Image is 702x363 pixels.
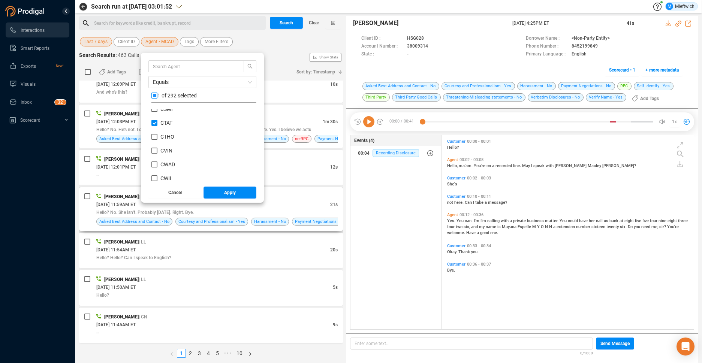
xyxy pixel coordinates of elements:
span: eight [624,218,635,223]
span: Third Party [362,93,390,102]
span: Courtesy and Professionalism - Yes [178,218,245,225]
span: recorded [495,163,513,168]
span: 00:00 - 00:01 [466,139,492,144]
span: M [532,224,537,229]
input: Search Agent [153,62,232,70]
a: 2 [186,349,195,357]
span: here. [454,200,465,205]
button: More Filters [200,37,233,46]
span: CTAT [160,120,172,126]
a: 10 [234,349,245,357]
span: Threatening-Misleading statements - No [443,93,525,102]
span: Inbox [21,100,32,105]
span: Equals [153,76,252,88]
span: a [477,230,480,235]
span: Agent • MCAD [145,37,174,46]
button: Sort by: Timestamp [292,66,343,78]
span: six. [620,224,628,229]
span: You [560,218,568,223]
span: Recording Disclosure [373,149,419,157]
span: one. [490,230,498,235]
button: Cancel [148,187,202,199]
span: CWIL [160,175,173,181]
li: Next 5 Pages [222,349,234,358]
span: Hello? No. He's not. I can take a message. Past his calling, [PERSON_NAME], his wife. Yes. I beli... [96,127,311,132]
span: Events (4) [354,137,374,144]
span: | LL [139,239,146,245]
span: Primary Language : [526,51,568,58]
button: Clear [303,17,325,29]
span: sir? [659,224,667,229]
span: [PERSON_NAME] [104,239,139,245]
span: a [553,224,557,229]
div: Open Intercom Messenger [677,338,695,356]
div: 00:04 [358,147,370,159]
span: extension [557,224,576,229]
span: Show Stats [319,12,338,102]
span: Customer [447,262,466,267]
span: Send Message [600,338,630,350]
span: with [501,218,510,223]
span: [DATE] 11:54AM ET [96,247,136,252]
span: I [531,163,533,168]
span: [PERSON_NAME] [104,111,139,117]
span: left [170,352,174,356]
span: 41s [627,21,634,26]
button: Agent • MCAD [141,37,178,46]
span: CTHO [160,134,174,140]
img: prodigal-logo [5,6,46,16]
span: nine [659,218,668,223]
span: Clear [309,17,319,29]
span: More Filters [205,37,228,46]
a: Visuals [9,76,63,91]
span: Agent [447,212,458,217]
button: Show Stats [310,53,341,62]
span: CSMI [160,106,173,112]
span: 9s [333,322,338,327]
li: Inbox [6,94,69,109]
span: you [634,224,641,229]
span: Harassment - No [254,135,286,142]
button: Export [134,66,164,78]
span: CVIN [160,148,172,154]
span: N [549,224,553,229]
li: 10 [234,349,245,358]
span: private [513,218,527,223]
span: | LL [139,277,146,282]
span: [PERSON_NAME] [353,19,398,28]
span: Payment Negotiations - No [558,82,615,90]
li: Exports [6,58,69,73]
li: 1 [177,349,186,358]
span: calling [487,218,501,223]
span: Last 7 days [84,37,108,46]
li: 4 [204,349,213,358]
span: State : [361,51,403,58]
a: Interactions [9,22,63,37]
span: message? [488,200,507,205]
span: 00:02 - 00:03 [466,176,492,181]
span: Search run at [DATE] 03:01:52 [91,2,172,11]
span: Exports [21,64,36,69]
li: Visuals [6,76,69,91]
span: [DATE] 12:01PM ET [96,164,136,170]
span: four [447,224,456,229]
span: Customer [447,194,466,199]
span: <Non-Party Entity> [572,35,610,43]
span: Tags [184,37,194,46]
span: five [642,218,650,223]
span: at [620,218,624,223]
span: could [568,218,579,223]
span: a [510,218,513,223]
button: Search [270,17,303,29]
span: [DATE] 11:45AM ET [96,322,136,327]
span: Agent [447,157,458,162]
span: 00:36 - 00:37 [466,262,492,267]
button: right [245,349,255,358]
span: Can [465,200,473,205]
span: HSG028 [407,35,424,43]
span: Yes. [447,218,457,223]
span: Cancel [168,187,182,199]
span: Hello, [447,163,459,168]
span: [DATE] 12:09PM ET [96,82,136,87]
span: Account Number : [361,43,403,51]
